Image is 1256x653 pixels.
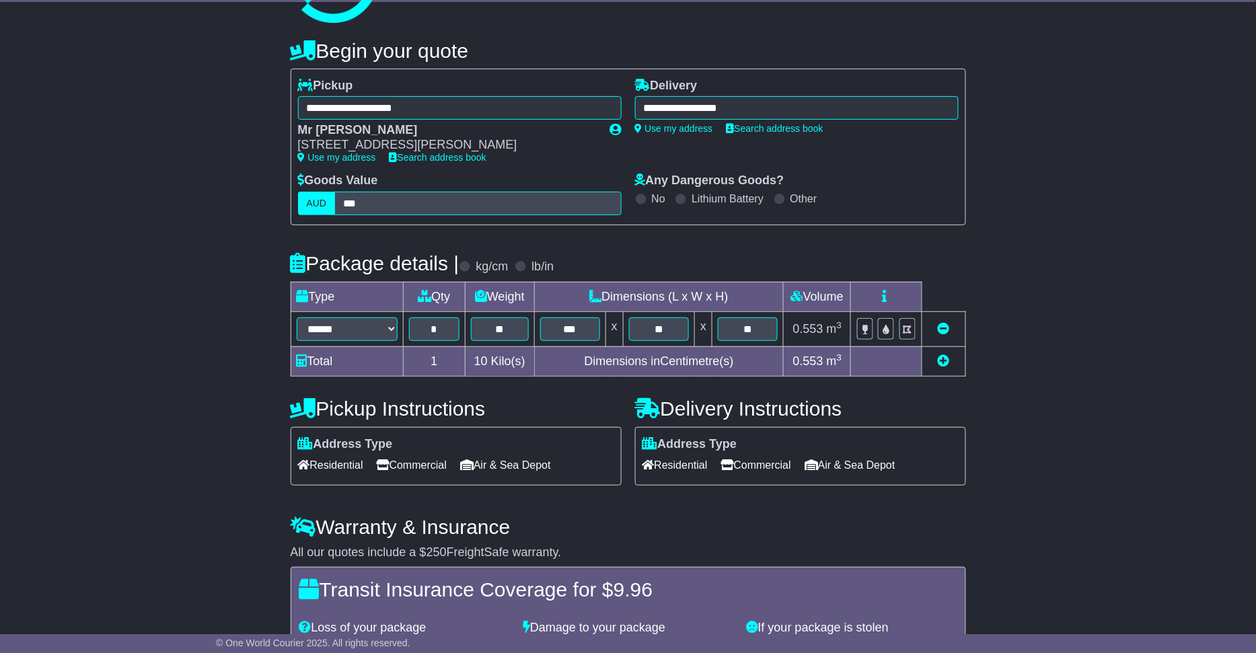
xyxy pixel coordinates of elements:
[837,320,842,330] sup: 3
[390,152,486,163] a: Search address book
[605,311,623,346] td: x
[291,545,966,560] div: All our quotes include a $ FreightSafe warranty.
[291,40,966,62] h4: Begin your quote
[635,397,966,420] h4: Delivery Instructions
[291,516,966,538] h4: Warranty & Insurance
[534,346,784,376] td: Dimensions in Centimetre(s)
[377,455,447,475] span: Commercial
[837,352,842,362] sup: 3
[695,311,712,346] td: x
[291,346,403,376] td: Total
[476,260,508,274] label: kg/cm
[291,282,403,311] td: Type
[298,138,597,153] div: [STREET_ADDRESS][PERSON_NAME]
[216,638,410,648] span: © One World Courier 2025. All rights reserved.
[516,621,740,636] div: Damage to your package
[727,123,823,134] a: Search address book
[298,437,393,452] label: Address Type
[642,455,708,475] span: Residential
[827,354,842,368] span: m
[466,282,535,311] td: Weight
[635,123,713,134] a: Use my address
[534,282,784,311] td: Dimensions (L x W x H)
[427,545,447,559] span: 250
[642,437,737,452] label: Address Type
[790,192,817,205] label: Other
[635,174,784,188] label: Any Dangerous Goods?
[299,578,957,601] h4: Transit Insurance Coverage for $
[827,322,842,336] span: m
[460,455,551,475] span: Air & Sea Depot
[938,322,950,336] a: Remove this item
[721,455,791,475] span: Commercial
[474,354,488,368] span: 10
[938,354,950,368] a: Add new item
[614,578,653,601] span: 9.96
[531,260,554,274] label: lb/in
[403,346,466,376] td: 1
[298,174,378,188] label: Goods Value
[403,282,466,311] td: Qty
[298,123,597,138] div: Mr [PERSON_NAME]
[291,397,622,420] h4: Pickup Instructions
[784,282,851,311] td: Volume
[298,152,376,163] a: Use my address
[793,354,823,368] span: 0.553
[692,192,764,205] label: Lithium Battery
[298,79,353,93] label: Pickup
[466,346,535,376] td: Kilo(s)
[291,252,459,274] h4: Package details |
[298,455,363,475] span: Residential
[298,192,336,215] label: AUD
[635,79,698,93] label: Delivery
[793,322,823,336] span: 0.553
[805,455,895,475] span: Air & Sea Depot
[740,621,964,636] div: If your package is stolen
[652,192,665,205] label: No
[293,621,517,636] div: Loss of your package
